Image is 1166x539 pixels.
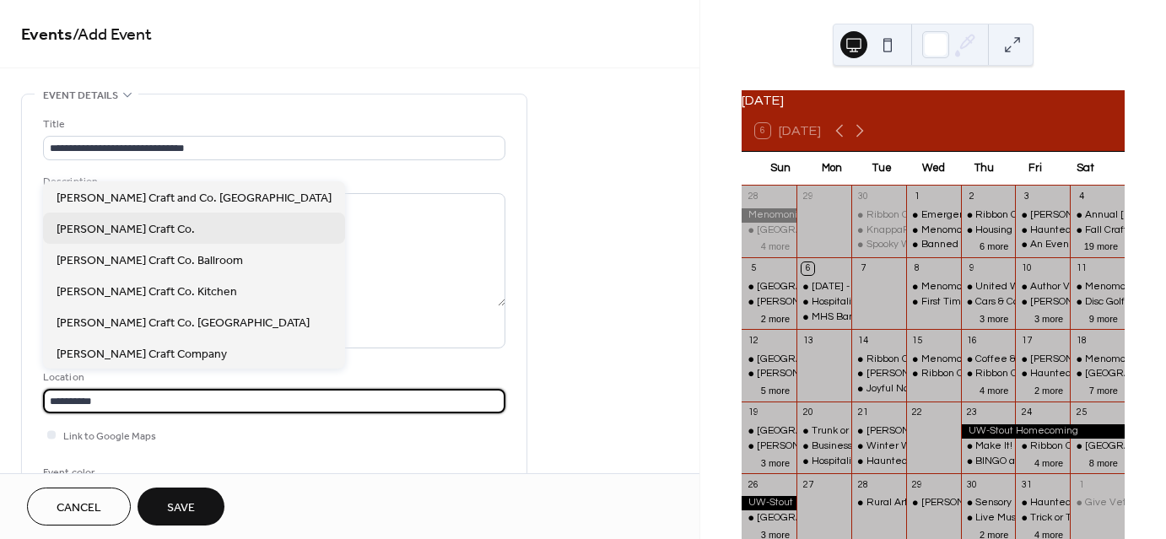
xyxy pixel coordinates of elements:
[908,152,958,186] div: Wed
[921,295,1077,310] div: First Time Homebuyers Workshop
[958,152,1009,186] div: Thu
[757,280,918,294] div: [GEOGRAPHIC_DATA] Fall Festival
[806,152,856,186] div: Mon
[1015,496,1070,510] div: Haunted Hillside
[961,496,1016,510] div: Sensory Friendly Trick or Treat and Open House
[975,511,1109,526] div: Live Music: [PERSON_NAME]
[975,280,1095,294] div: United Way Day of Caring
[742,496,796,510] div: UW-Stout Homecoming
[921,280,1096,294] div: Menomonie [PERSON_NAME] Market
[911,334,924,347] div: 15
[802,407,814,419] div: 20
[747,407,759,419] div: 19
[1082,310,1125,325] button: 9 more
[866,439,995,454] div: Winter Wear Clothing Drive
[63,428,156,445] span: Link to Google Maps
[73,19,152,51] span: / Add Event
[906,238,961,252] div: Banned Book Week: a Conversation with Dr. Samuel Cohen
[1077,238,1125,252] button: 19 more
[856,407,869,419] div: 21
[742,439,796,454] div: Govin's Corn Maze & Fall Fun
[856,191,869,203] div: 30
[1075,191,1088,203] div: 4
[1070,367,1125,381] div: Pleasant Valley Tree Farm Fall Festival
[866,455,1012,469] div: Haunted Accessories Workshop
[57,345,227,363] span: [PERSON_NAME] Craft Company
[921,367,1056,381] div: Ribbon Cutting: Loyal Blu LLC
[27,488,131,526] a: Cancel
[1030,224,1109,238] div: Haunted Hillside
[742,224,796,238] div: Pleasant Valley Tree Farm Fall Festival
[757,295,938,310] div: [PERSON_NAME] Corn Maze & Fall Fun
[812,310,961,325] div: MHS Bands Fall Outdoor Concert
[975,455,1142,469] div: BINGO at the [GEOGRAPHIC_DATA]
[911,191,924,203] div: 1
[966,191,979,203] div: 2
[57,499,101,517] span: Cancel
[911,407,924,419] div: 22
[851,353,906,367] div: Ribbon Cutting: Cedarbrook Church
[796,455,851,469] div: Hospitality Nights with Chef Stacy
[856,262,869,275] div: 7
[851,439,906,454] div: Winter Wear Clothing Drive
[802,262,814,275] div: 6
[802,334,814,347] div: 13
[1085,224,1151,238] div: Fall Craft Sale
[866,224,964,238] div: KnappaPatch Market
[1015,238,1070,252] div: An Evening With William Kent Krueger
[866,382,987,396] div: Joyful Noise Choir Concert
[961,208,1016,223] div: Ribbon Cutting: Wisconsin Early Autism Project
[1015,208,1070,223] div: Govin's Corn Maze & Fall Fun
[754,310,796,325] button: 2 more
[866,353,1051,367] div: Ribbon Cutting: [DEMOGRAPHIC_DATA]
[921,224,1096,238] div: Menomonie [PERSON_NAME] Market
[57,314,310,331] span: [PERSON_NAME] Craft Co. [GEOGRAPHIC_DATA]
[857,152,908,186] div: Tue
[921,208,1122,223] div: Emergency Preparedness Class For Seniors
[851,455,906,469] div: Haunted Accessories Workshop
[856,478,869,491] div: 28
[167,499,195,517] span: Save
[812,424,903,439] div: Trunk or Treat 2025
[43,464,170,482] div: Event color
[742,295,796,310] div: Govin's Corn Maze & Fall Fun
[975,353,1143,367] div: Coffee & Commerce: Manufacturing
[866,238,984,252] div: Spooky Wreath Workshop
[1061,152,1111,186] div: Sat
[961,367,1016,381] div: Ribbon Cutting: Gentle Dental Care
[1075,478,1088,491] div: 1
[757,353,918,367] div: [GEOGRAPHIC_DATA] Fall Festival
[906,353,961,367] div: Menomonie Farmer's Market
[1015,295,1070,310] div: Govin's Corn Maze & Fall Fun
[796,295,851,310] div: Hospitality Night with Chef Stacy
[1030,496,1109,510] div: Haunted Hillside
[757,367,931,381] div: [PERSON_NAME] Auto Club Car Show
[975,439,1061,454] div: Make It! Thursdays
[906,367,961,381] div: Ribbon Cutting: Loyal Blu LLC
[812,439,907,454] div: Business After Hours
[851,382,906,396] div: Joyful Noise Choir Concert
[1009,152,1060,186] div: Fri
[973,310,1015,325] button: 3 more
[1075,262,1088,275] div: 11
[43,87,118,105] span: Event details
[43,369,502,386] div: Location
[851,367,906,381] div: Poe-Cessional: A Victorian Halloween Evening
[1015,511,1070,526] div: Trick or Treat at The Neighbors!
[851,424,906,439] div: Jake's Oktoberfest Buffet
[1028,382,1070,396] button: 2 more
[906,280,961,294] div: Menomonie Farmer's Market
[57,189,332,207] span: [PERSON_NAME] Craft and Co. [GEOGRAPHIC_DATA]
[21,19,73,51] a: Events
[1015,280,1070,294] div: Author Visit - Elizabeth Fischer
[1015,439,1070,454] div: Ribbon Cutting and Open House: Compass IL
[906,224,961,238] div: Menomonie Farmer's Market
[851,224,906,238] div: KnappaPatch Market
[1075,334,1088,347] div: 18
[851,208,906,223] div: Ribbon Cutting: Anovia Health
[138,488,224,526] button: Save
[742,424,796,439] div: Pleasant Valley Tree Farm Fall Festival
[43,173,502,191] div: Description
[742,511,796,526] div: Pleasant Valley Tree Farm Fall Festival
[812,280,933,294] div: [DATE] - MFD Open House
